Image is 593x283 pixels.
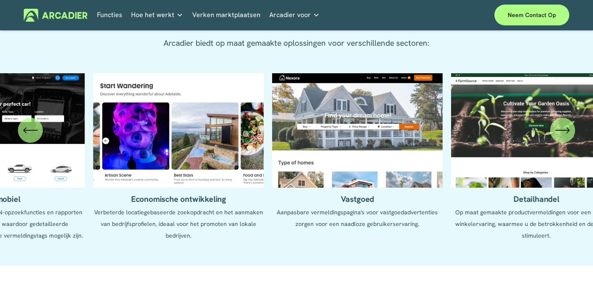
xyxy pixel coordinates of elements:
[550,118,575,143] button: Volgende
[131,9,183,22] a: map dropdown
[131,10,174,19] font: Hoe het werkt
[24,9,87,22] img: Arcadier
[18,118,43,143] button: Vorig
[508,11,556,19] font: Neem contact op
[192,9,261,22] a: Verken marktplaatsen
[97,9,122,22] a: Functies
[269,9,320,22] a: map dropdown
[551,243,593,283] iframe: Chatwidget
[164,38,429,48] font: Arcadier biedt op maat gemaakte oplossingen voor verschillende sectoren:
[192,10,261,19] font: Verken marktplaatsen
[269,10,311,19] font: Arcadier voor
[97,10,122,19] font: Functies
[494,5,569,25] a: Neem contact op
